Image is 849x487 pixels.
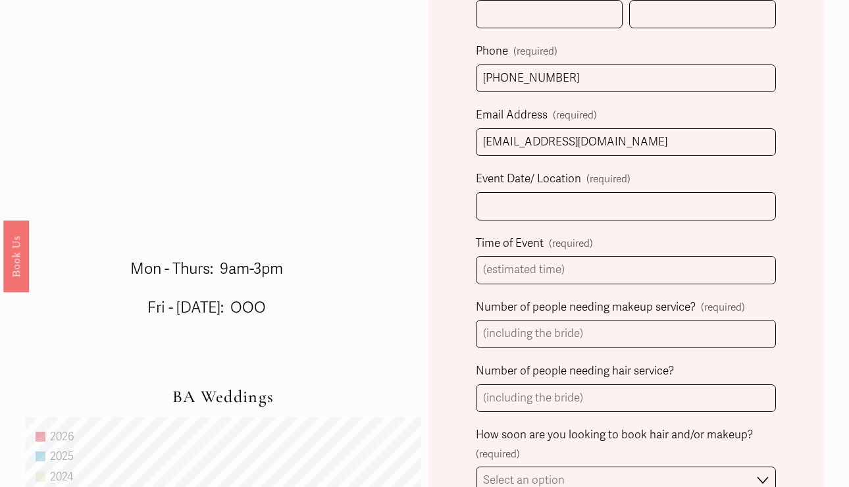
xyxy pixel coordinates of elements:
[476,297,696,318] span: Number of people needing makeup service?
[476,446,520,464] span: (required)
[476,320,777,348] input: (including the bride)
[476,169,581,190] span: Event Date/ Location
[553,107,597,125] span: (required)
[476,425,753,446] span: How soon are you looking to book hair and/or makeup?
[549,235,593,253] span: (required)
[26,387,421,407] h2: BA Weddings
[476,41,508,62] span: Phone
[3,220,29,292] a: Book Us
[476,384,777,413] input: (including the bride)
[130,259,283,278] span: Mon - Thurs: 9am-3pm
[476,361,674,382] span: Number of people needing hair service?
[701,299,745,317] span: (required)
[586,170,630,189] span: (required)
[476,105,548,126] span: Email Address
[476,256,777,284] input: (estimated time)
[147,298,266,317] span: Fri - [DATE]: OOO
[476,234,544,254] span: Time of Event
[513,47,557,57] span: (required)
